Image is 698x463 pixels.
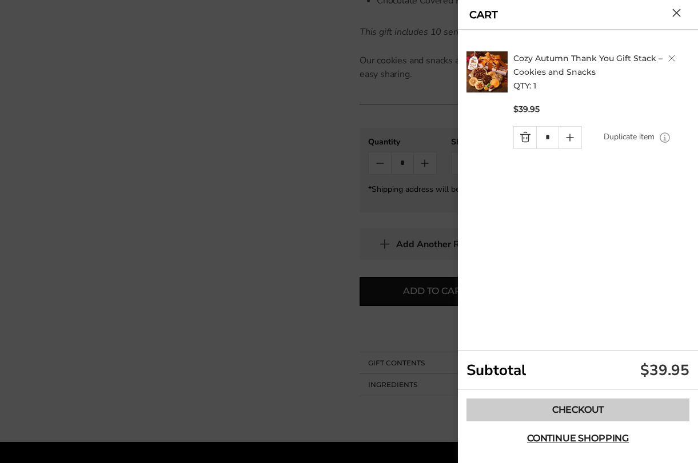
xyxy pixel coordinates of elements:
[458,351,698,390] div: Subtotal
[466,398,689,421] a: Checkout
[640,360,689,380] div: $39.95
[514,127,536,148] a: Quantity minus button
[672,9,681,17] button: Close cart
[527,434,629,443] span: Continue shopping
[559,127,581,148] a: Quantity plus button
[466,427,689,450] button: Continue shopping
[513,104,540,115] span: $39.95
[9,420,118,454] iframe: Sign Up via Text for Offers
[469,10,498,20] a: CART
[466,51,508,92] img: C. Krueger's. image
[513,51,693,92] h2: QTY: 1
[668,55,675,62] a: Delete product
[604,131,655,143] a: Duplicate item
[536,127,559,148] input: Quantity Input
[513,53,663,77] a: Cozy Autumn Thank You Gift Stack – Cookies and Snacks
